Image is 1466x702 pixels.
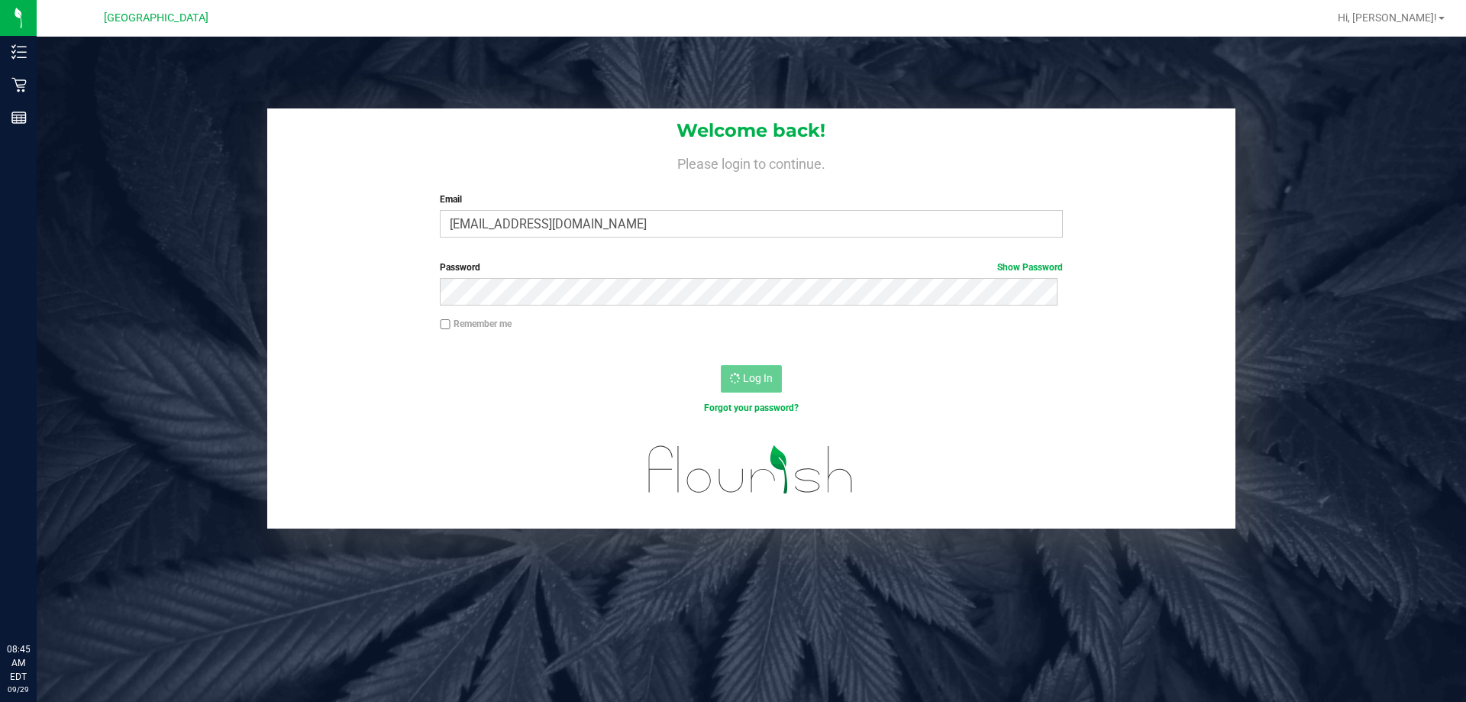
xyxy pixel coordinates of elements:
[440,262,480,273] span: Password
[267,153,1235,171] h4: Please login to continue.
[11,77,27,92] inline-svg: Retail
[11,44,27,60] inline-svg: Inventory
[1338,11,1437,24] span: Hi, [PERSON_NAME]!
[440,317,512,331] label: Remember me
[104,11,208,24] span: [GEOGRAPHIC_DATA]
[704,403,799,413] a: Forgot your password?
[11,110,27,125] inline-svg: Reports
[630,431,872,509] img: flourish_logo.svg
[440,319,450,330] input: Remember me
[440,192,1062,206] label: Email
[7,642,30,684] p: 08:45 AM EDT
[267,121,1235,141] h1: Welcome back!
[721,365,782,393] button: Log In
[7,684,30,695] p: 09/29
[743,372,773,384] span: Log In
[997,262,1063,273] a: Show Password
